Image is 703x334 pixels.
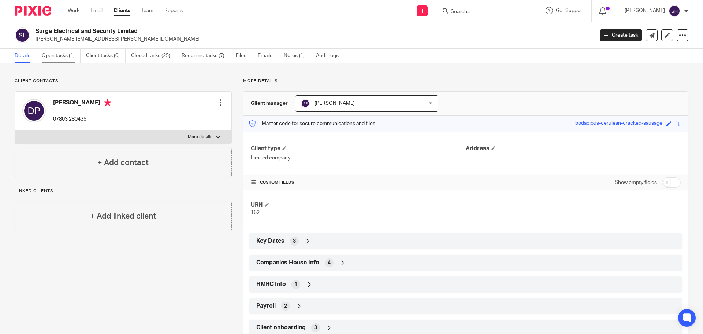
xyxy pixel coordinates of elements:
[68,7,79,14] a: Work
[15,27,30,43] img: svg%3E
[251,154,466,162] p: Limited company
[249,120,375,127] p: Master code for secure communications and files
[556,8,584,13] span: Get Support
[284,49,310,63] a: Notes (1)
[164,7,183,14] a: Reports
[90,210,156,222] h4: + Add linked client
[251,180,466,186] h4: CUSTOM FIELDS
[575,120,662,128] div: bodacious-cerulean-cracked-sausage
[450,9,516,15] input: Search
[316,49,344,63] a: Audit logs
[256,259,319,267] span: Companies House Info
[90,7,103,14] a: Email
[104,99,111,106] i: Primary
[256,280,286,288] span: HMRC Info
[251,201,466,209] h4: URN
[114,7,130,14] a: Clients
[625,7,665,14] p: [PERSON_NAME]
[15,6,51,16] img: Pixie
[293,238,296,245] span: 3
[15,49,36,63] a: Details
[131,49,176,63] a: Closed tasks (25)
[256,237,284,245] span: Key Dates
[15,78,232,84] p: Client contacts
[86,49,126,63] a: Client tasks (0)
[669,5,680,17] img: svg%3E
[251,145,466,153] h4: Client type
[15,188,232,194] p: Linked clients
[315,101,355,106] span: [PERSON_NAME]
[301,99,310,108] img: svg%3E
[236,49,252,63] a: Files
[97,157,149,168] h4: + Add contact
[256,324,306,331] span: Client onboarding
[251,210,260,215] span: 162
[314,324,317,331] span: 3
[243,78,688,84] p: More details
[258,49,278,63] a: Emails
[188,134,212,140] p: More details
[256,302,276,310] span: Payroll
[284,302,287,310] span: 2
[42,49,81,63] a: Open tasks (1)
[251,100,288,107] h3: Client manager
[22,99,46,122] img: svg%3E
[294,281,297,288] span: 1
[466,145,681,153] h4: Address
[36,27,478,35] h2: Surge Electrical and Security Limited
[36,36,589,43] p: [PERSON_NAME][EMAIL_ADDRESS][PERSON_NAME][DOMAIN_NAME]
[53,115,111,123] p: 07803 280435
[615,179,657,186] label: Show empty fields
[600,29,642,41] a: Create task
[141,7,153,14] a: Team
[328,259,331,267] span: 4
[182,49,230,63] a: Recurring tasks (7)
[53,99,111,108] h4: [PERSON_NAME]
